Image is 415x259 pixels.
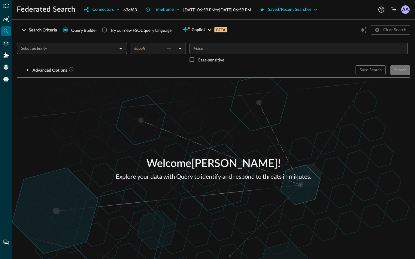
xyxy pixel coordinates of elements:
div: Chat [1,237,11,247]
div: Query Agent [1,74,11,84]
p: Welcome [PERSON_NAME] ! [116,156,311,172]
button: Help [377,5,386,14]
div: Summary Insights [1,14,11,24]
div: Search Criteria [29,26,57,34]
span: Copilot [192,26,205,34]
div: Addons [2,50,11,60]
p: Explore your data with Query to identify and respond to threats in minutes. [116,172,311,181]
button: Search Criteria [17,25,61,35]
input: Value [191,45,405,52]
span: equals [134,46,145,51]
div: Saved/Recent Searches [268,6,312,13]
div: Timeframe [154,6,174,13]
button: Logout [389,5,398,14]
div: Advanced Options [32,67,74,74]
span: == [167,46,171,51]
p: [DATE] 06:59 PM to [DATE] 06:59 PM [183,7,251,13]
div: Federated Search [1,26,11,36]
div: Connectors [1,38,11,48]
button: Open [117,44,125,53]
button: Saved/Recent Searches [256,5,321,14]
div: AA [401,5,410,14]
p: 63 of 63 [123,7,137,13]
div: equals [134,46,176,51]
span: Query Builder [71,27,97,33]
button: Advanced Options [17,65,77,75]
div: Settings [1,62,11,72]
div: Connectors [92,6,114,13]
p: Case-sensitive [198,57,224,63]
input: Select an Entity [19,45,115,52]
div: Try our new FSQL query language [110,27,172,33]
button: Connectors [80,5,123,14]
button: CopilotBETA [179,25,231,35]
p: BETA [214,27,227,32]
button: Timeframe [142,5,183,14]
h1: Federated Search [17,5,75,14]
